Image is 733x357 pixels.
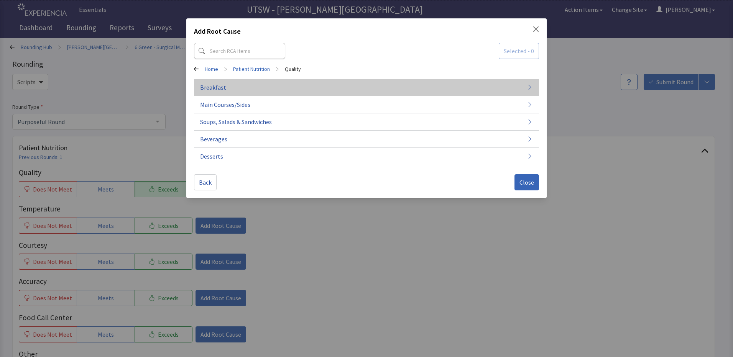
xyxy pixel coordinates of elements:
button: Main Courses/Sides [194,96,539,113]
span: Breakfast [200,83,226,92]
button: Beverages [194,131,539,148]
a: Patient Nutrition [233,65,270,73]
button: Soups, Salads & Sandwiches [194,113,539,131]
span: Beverages [200,134,227,144]
button: Close [533,26,539,32]
span: Desserts [200,152,223,161]
span: Close [519,178,534,187]
h2: Add Root Cause [194,26,241,40]
span: Main Courses/Sides [200,100,250,109]
button: Breakfast [194,79,539,96]
span: > [224,61,227,77]
a: Quality [285,65,301,73]
span: Back [199,178,212,187]
button: Desserts [194,148,539,165]
button: Close [514,174,539,190]
a: Home [205,65,218,73]
span: Soups, Salads & Sandwiches [200,117,272,126]
span: > [276,61,279,77]
input: Search RCA Items [194,43,285,59]
button: Back [194,174,217,190]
